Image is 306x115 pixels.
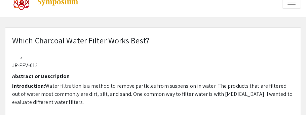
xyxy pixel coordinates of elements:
[12,82,45,89] strong: Introduction:
[12,82,294,106] p: Water filtration is a method to remove particles from suspension in water. The products that are ...
[12,52,294,59] h2: Project Number
[12,62,294,70] p: JR-EEV-012
[5,85,29,110] iframe: Chat
[12,73,294,79] h2: Abstract or Description
[12,34,149,46] p: Which Charcoal Water Filter Works Best?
